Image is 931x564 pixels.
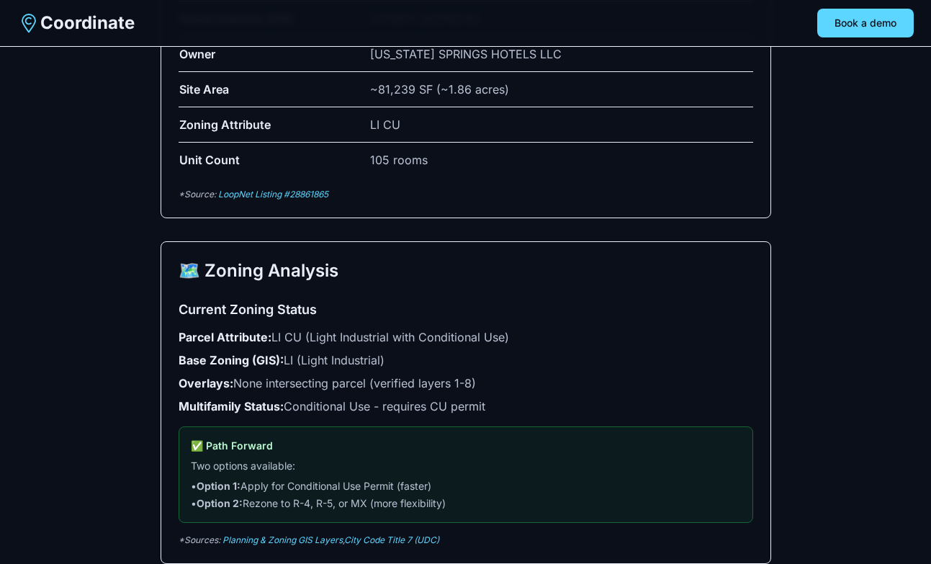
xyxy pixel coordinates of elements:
li: LI (Light Industrial) [179,352,753,369]
td: Unit Count [179,143,370,178]
td: [US_STATE] SPRINGS HOTELS LLC [369,37,752,72]
a: Planning & Zoning GIS Layers [222,534,343,545]
td: LI CU [369,107,752,143]
li: • Apply for Conditional Use Permit (faster) [191,479,741,493]
img: Coordinate [17,12,40,35]
strong: Multifamily Status: [179,399,284,413]
p: *Source: [179,189,753,200]
td: Zoning Attribute [179,107,370,143]
strong: Overlays: [179,376,233,390]
a: LoopNet Listing #28861865 [218,189,328,200]
h2: 🗺️ Zoning Analysis [179,259,753,282]
a: City Code Title 7 (UDC) [344,534,439,545]
li: • Rezone to R-4, R-5, or MX (more flexibility) [191,496,741,511]
span: Coordinate [40,12,135,35]
li: LI CU (Light Industrial with Conditional Use) [179,328,753,346]
strong: Parcel Attribute: [179,330,271,344]
a: Coordinate [17,12,135,35]
button: Book a demo [817,9,914,37]
p: Two options available: [191,459,741,473]
td: 105 rooms [369,143,752,178]
td: Site Area [179,72,370,107]
p: *Sources: , [179,534,753,546]
td: Owner [179,37,370,72]
strong: Base Zoning (GIS): [179,353,284,367]
li: None intersecting parcel (verified layers 1-8) [179,375,753,392]
strong: Option 1: [197,480,240,492]
strong: Option 2: [197,497,243,509]
td: ~81,239 SF (~1.86 acres) [369,72,752,107]
h3: Current Zoning Status [179,300,753,320]
li: Conditional Use - requires CU permit [179,398,753,415]
p: ✅ Path Forward [191,439,741,453]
